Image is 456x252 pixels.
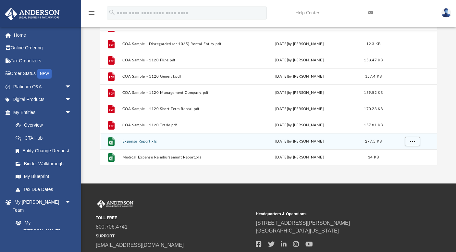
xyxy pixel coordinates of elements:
button: More options [405,136,420,146]
span: 12.3 KB [366,42,380,45]
a: Digital Productsarrow_drop_down [5,93,81,106]
span: 157.81 KB [364,123,383,127]
button: Medical Expense Reimbursement Report.xls [122,155,238,159]
a: Entity Change Request [9,145,81,157]
a: Home [5,29,81,42]
a: 800.706.4741 [96,224,128,230]
span: arrow_drop_down [65,80,78,94]
div: [DATE] by [PERSON_NAME] [241,122,357,128]
button: COA Sample - 1120 Management Company.pdf [122,91,238,95]
div: [DATE] by [PERSON_NAME] [241,106,357,112]
div: [DATE] by [PERSON_NAME] [241,90,357,95]
button: COA Sample - 1120 General.pdf [122,74,238,79]
i: search [108,9,116,16]
span: arrow_drop_down [65,106,78,119]
span: 157.4 KB [365,74,382,78]
span: 277.5 KB [365,139,382,143]
div: [DATE] by [PERSON_NAME] [241,73,357,79]
a: Tax Organizers [5,54,81,67]
div: [DATE] by [PERSON_NAME] [241,57,357,63]
button: COA Sample - 1120 Trade.pdf [122,123,238,127]
span: 34 KB [368,156,379,159]
small: SUPPORT [96,233,251,239]
a: Order StatusNEW [5,67,81,81]
a: CTA Hub [9,132,81,145]
a: menu [88,12,95,17]
a: [EMAIL_ADDRESS][DOMAIN_NAME] [96,242,184,248]
a: [GEOGRAPHIC_DATA][US_STATE] [256,228,339,233]
div: [DATE] by [PERSON_NAME] [241,41,357,47]
button: Expense Report.xls [122,139,238,144]
button: COA Sample - 1120 Short Term Rental.pdf [122,107,238,111]
a: Overview [9,119,81,132]
a: My [PERSON_NAME] Teamarrow_drop_down [5,196,78,217]
a: My [PERSON_NAME] Team [9,217,75,246]
span: 159.52 KB [364,91,383,94]
div: NEW [37,69,52,79]
i: menu [88,9,95,17]
a: Platinum Q&Aarrow_drop_down [5,80,81,93]
img: Anderson Advisors Platinum Portal [96,200,135,208]
a: My Entitiesarrow_drop_down [5,106,81,119]
div: [DATE] by [PERSON_NAME] [241,138,357,144]
button: COA Sample - 1120 Flips.pdf [122,58,238,62]
span: arrow_drop_down [65,196,78,209]
button: COA Sample - Disregarded (or 1065) Rental Entity.pdf [122,42,238,46]
div: grid [100,31,438,166]
small: TOLL FREE [96,215,251,221]
div: [DATE] by [PERSON_NAME] [241,155,357,160]
span: arrow_drop_down [65,93,78,107]
img: User Pic [441,8,451,18]
span: 170.23 KB [364,107,383,110]
a: Online Ordering [5,42,81,55]
a: My Blueprint [9,170,78,183]
span: 158.47 KB [364,58,383,62]
small: Headquarters & Operations [256,211,411,217]
a: Tax Due Dates [9,183,81,196]
a: Binder Walkthrough [9,157,81,170]
a: [STREET_ADDRESS][PERSON_NAME] [256,220,350,226]
img: Anderson Advisors Platinum Portal [3,8,62,20]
